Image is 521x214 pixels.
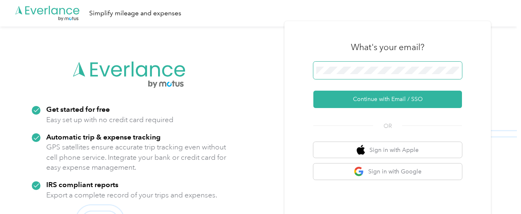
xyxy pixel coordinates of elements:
strong: Get started for free [46,105,110,113]
img: apple logo [357,145,365,155]
img: google logo [354,166,364,177]
div: Simplify mileage and expenses [89,8,181,19]
button: google logoSign in with Google [313,164,462,180]
p: Export a complete record of your trips and expenses. [46,190,217,200]
p: GPS satellites ensure accurate trip tracking even without cell phone service. Integrate your bank... [46,142,227,173]
p: Easy set up with no credit card required [46,115,173,125]
strong: IRS compliant reports [46,180,118,189]
span: OR [373,122,402,130]
button: Continue with Email / SSO [313,91,462,108]
button: apple logoSign in with Apple [313,142,462,158]
h3: What's your email? [351,41,424,53]
strong: Automatic trip & expense tracking [46,132,161,141]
